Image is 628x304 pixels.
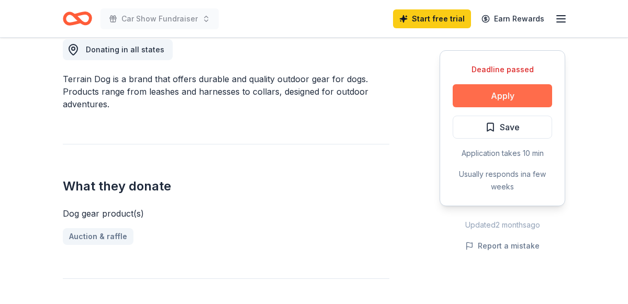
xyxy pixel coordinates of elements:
[475,9,551,28] a: Earn Rewards
[465,240,540,252] button: Report a mistake
[63,73,389,110] div: Terrain Dog is a brand that offers durable and quality outdoor gear for dogs. Products range from...
[453,116,552,139] button: Save
[100,8,219,29] button: Car Show Fundraiser
[63,207,389,220] div: Dog gear product(s)
[440,219,565,231] div: Updated 2 months ago
[453,63,552,76] div: Deadline passed
[500,120,520,134] span: Save
[453,84,552,107] button: Apply
[63,178,389,195] h2: What they donate
[393,9,471,28] a: Start free trial
[63,228,133,245] a: Auction & raffle
[86,45,164,54] span: Donating in all states
[63,6,92,31] a: Home
[121,13,198,25] span: Car Show Fundraiser
[453,168,552,193] div: Usually responds in a few weeks
[453,147,552,160] div: Application takes 10 min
